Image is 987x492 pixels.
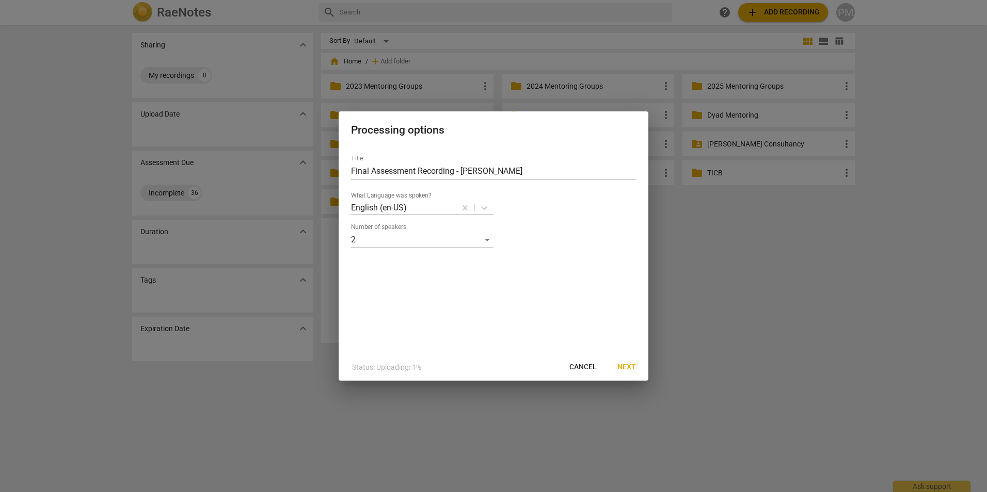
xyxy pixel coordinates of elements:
[351,202,407,214] p: English (en-US)
[352,362,421,373] p: Status: Uploading: 1%
[351,224,406,231] label: Number of speakers
[351,193,432,199] label: What Language was spoken?
[351,124,636,137] h2: Processing options
[351,156,363,162] label: Title
[351,232,494,248] div: 2
[617,362,636,372] span: Next
[609,358,644,376] button: Next
[569,362,597,372] span: Cancel
[561,358,605,376] button: Cancel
